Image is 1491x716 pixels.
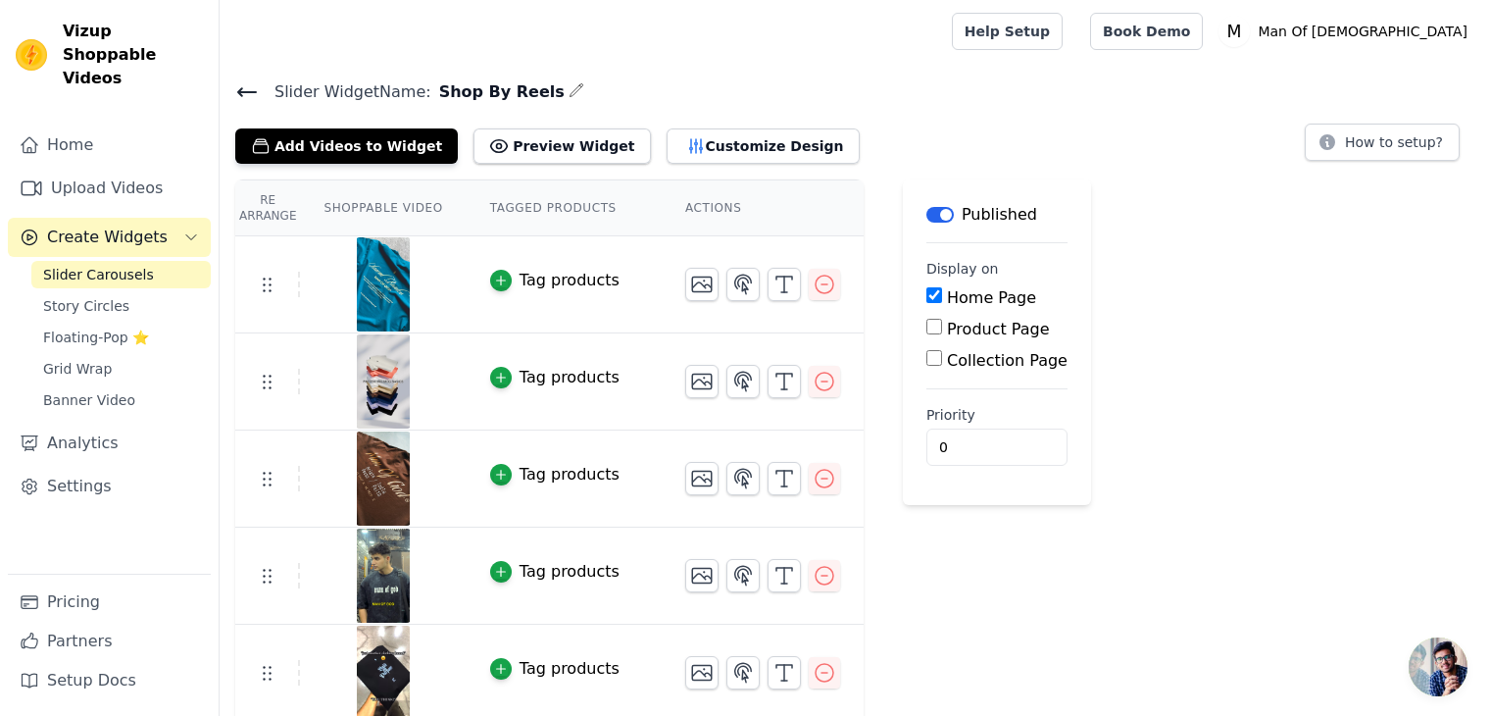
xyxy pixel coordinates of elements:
[1250,14,1475,49] p: Man Of [DEMOGRAPHIC_DATA]
[43,390,135,410] span: Banner Video
[667,128,860,164] button: Customize Design
[1227,22,1242,41] text: M
[520,366,620,389] div: Tag products
[31,292,211,320] a: Story Circles
[8,661,211,700] a: Setup Docs
[467,180,662,236] th: Tagged Products
[259,80,431,104] span: Slider Widget Name:
[63,20,203,90] span: Vizup Shoppable Videos
[520,657,620,681] div: Tag products
[31,386,211,414] a: Banner Video
[31,355,211,383] a: Grid Wrap
[952,13,1063,50] a: Help Setup
[520,463,620,486] div: Tag products
[8,622,211,661] a: Partners
[685,559,719,592] button: Change Thumbnail
[520,269,620,292] div: Tag products
[685,365,719,398] button: Change Thumbnail
[356,432,411,526] img: reel-preview-c05f63-a4.myshopify.com-3658280978635813651_64451775972.jpeg
[490,366,620,389] button: Tag products
[962,203,1037,227] p: Published
[1305,124,1460,161] button: How to setup?
[47,226,168,249] span: Create Widgets
[569,78,584,105] div: Edit Name
[356,529,411,623] img: reel-preview-c05f63-a4.myshopify.com-3698337391946755909_58618630916.jpeg
[685,656,719,690] button: Change Thumbnail
[31,324,211,351] a: Floating-Pop ⭐
[16,39,47,71] img: Vizup
[490,463,620,486] button: Tag products
[685,268,719,301] button: Change Thumbnail
[43,296,129,316] span: Story Circles
[8,169,211,208] a: Upload Videos
[1409,638,1467,696] a: Open chat
[1305,137,1460,156] a: How to setup?
[947,288,1036,307] label: Home Page
[490,560,620,584] button: Tag products
[926,259,999,279] legend: Display on
[431,80,565,104] span: Shop By Reels
[8,583,211,622] a: Pricing
[300,180,466,236] th: Shoppable Video
[926,405,1068,425] label: Priority
[662,180,864,236] th: Actions
[43,359,112,379] span: Grid Wrap
[490,657,620,681] button: Tag products
[31,261,211,288] a: Slider Carousels
[43,328,149,347] span: Floating-Pop ⭐
[8,467,211,506] a: Settings
[356,334,411,429] img: reel-preview-c05f63-a4.myshopify.com-3669152586250106585_64451775972.jpeg
[947,351,1068,370] label: Collection Page
[235,180,300,236] th: Re Arrange
[43,265,154,284] span: Slider Carousels
[1090,13,1203,50] a: Book Demo
[1218,14,1475,49] button: M Man Of [DEMOGRAPHIC_DATA]
[356,237,411,332] img: reel-preview-c05f63-a4.myshopify.com-3661222841894069229_64451775972.jpeg
[947,320,1050,338] label: Product Page
[8,218,211,257] button: Create Widgets
[8,424,211,463] a: Analytics
[235,128,458,164] button: Add Videos to Widget
[490,269,620,292] button: Tag products
[685,462,719,495] button: Change Thumbnail
[473,128,650,164] button: Preview Widget
[8,126,211,165] a: Home
[520,560,620,584] div: Tag products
